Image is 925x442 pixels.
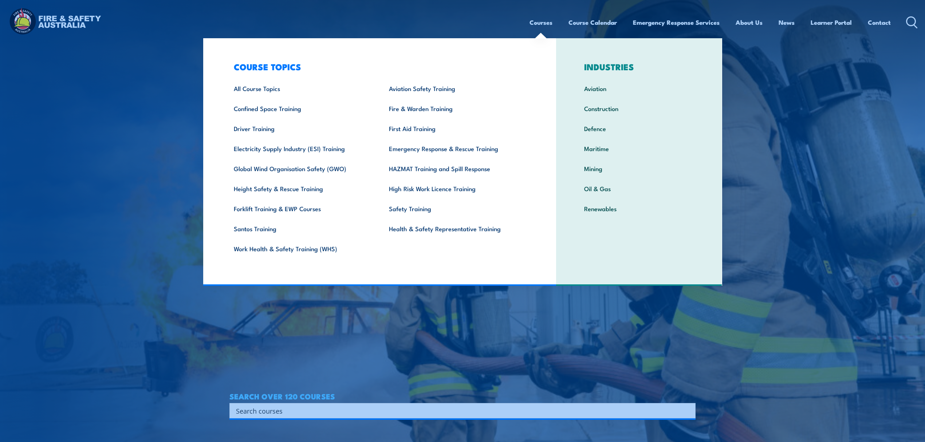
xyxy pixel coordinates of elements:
[811,13,852,32] a: Learner Portal
[223,62,534,72] h3: COURSE TOPICS
[736,13,763,32] a: About Us
[868,13,891,32] a: Contact
[223,158,378,178] a: Global Wind Organisation Safety (GWO)
[683,406,693,416] button: Search magnifier button
[223,138,378,158] a: Electricity Supply Industry (ESI) Training
[378,158,533,178] a: HAZMAT Training and Spill Response
[378,198,533,218] a: Safety Training
[633,13,720,32] a: Emergency Response Services
[223,78,378,98] a: All Course Topics
[223,178,378,198] a: Height Safety & Rescue Training
[573,158,705,178] a: Mining
[573,178,705,198] a: Oil & Gas
[223,98,378,118] a: Confined Space Training
[573,198,705,218] a: Renewables
[236,405,680,416] input: Search input
[779,13,795,32] a: News
[378,78,533,98] a: Aviation Safety Training
[223,118,378,138] a: Driver Training
[530,13,552,32] a: Courses
[573,78,705,98] a: Aviation
[573,118,705,138] a: Defence
[223,198,378,218] a: Forklift Training & EWP Courses
[573,98,705,118] a: Construction
[573,62,705,72] h3: INDUSTRIES
[223,238,378,259] a: Work Health & Safety Training (WHS)
[378,138,533,158] a: Emergency Response & Rescue Training
[378,218,533,238] a: Health & Safety Representative Training
[378,178,533,198] a: High Risk Work Licence Training
[568,13,617,32] a: Course Calendar
[237,406,681,416] form: Search form
[229,392,696,400] h4: SEARCH OVER 120 COURSES
[573,138,705,158] a: Maritime
[223,218,378,238] a: Santos Training
[378,118,533,138] a: First Aid Training
[378,98,533,118] a: Fire & Warden Training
